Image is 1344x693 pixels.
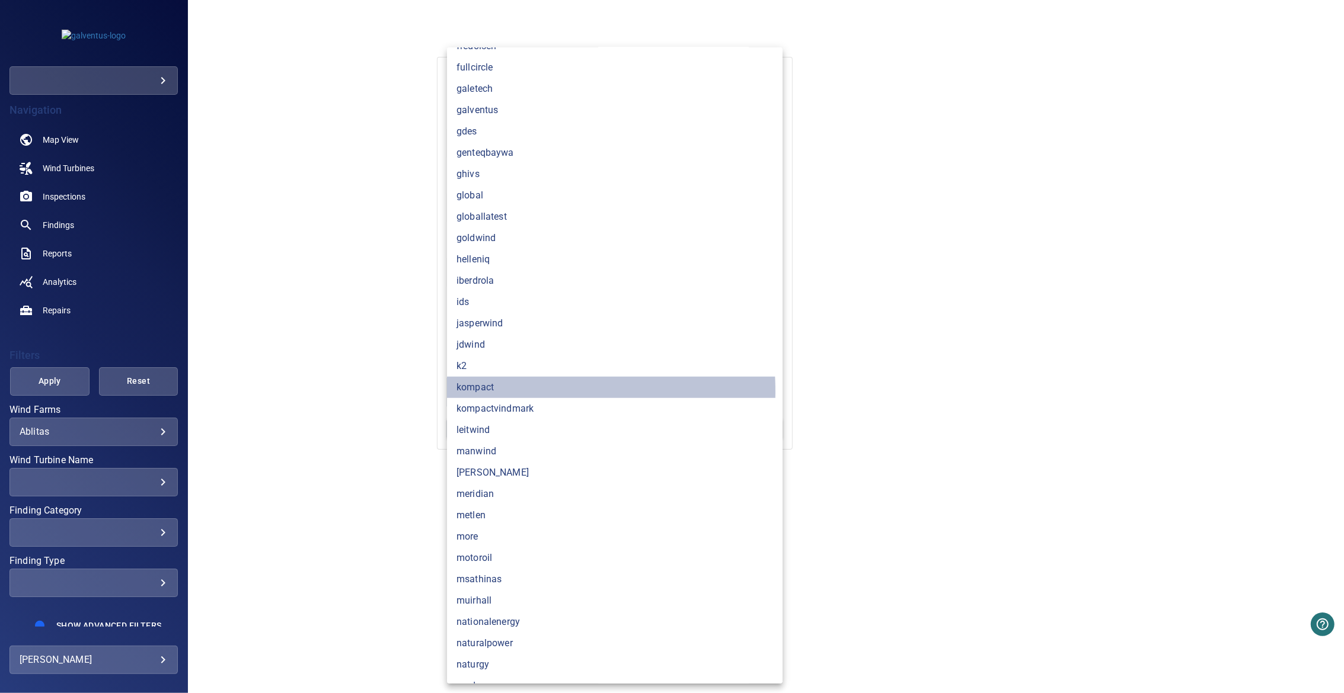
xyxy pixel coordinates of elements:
[447,291,783,313] li: ids
[447,185,783,206] li: global
[447,78,783,100] li: galetech
[447,313,783,334] li: jasperwind
[447,206,783,227] li: globallatest
[447,483,783,505] li: meridian
[447,100,783,121] li: galventus
[447,547,783,569] li: motoroil
[447,505,783,526] li: metlen
[447,441,783,462] li: manwind
[447,590,783,611] li: muirhall
[447,462,783,483] li: [PERSON_NAME]
[447,355,783,377] li: k2
[447,569,783,590] li: msathinas
[447,270,783,291] li: iberdrola
[447,334,783,355] li: jdwind
[447,377,783,398] li: kompact
[447,249,783,270] li: helleniq
[447,57,783,78] li: fullcircle
[447,227,783,249] li: goldwind
[447,611,783,633] li: nationalenergy
[447,163,783,185] li: ghivs
[447,121,783,142] li: gdes
[447,398,783,419] li: kompactvindmark
[447,633,783,654] li: naturalpower
[447,526,783,547] li: more
[447,654,783,675] li: naturgy
[447,142,783,163] li: genteqbaywa
[447,419,783,441] li: leitwind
